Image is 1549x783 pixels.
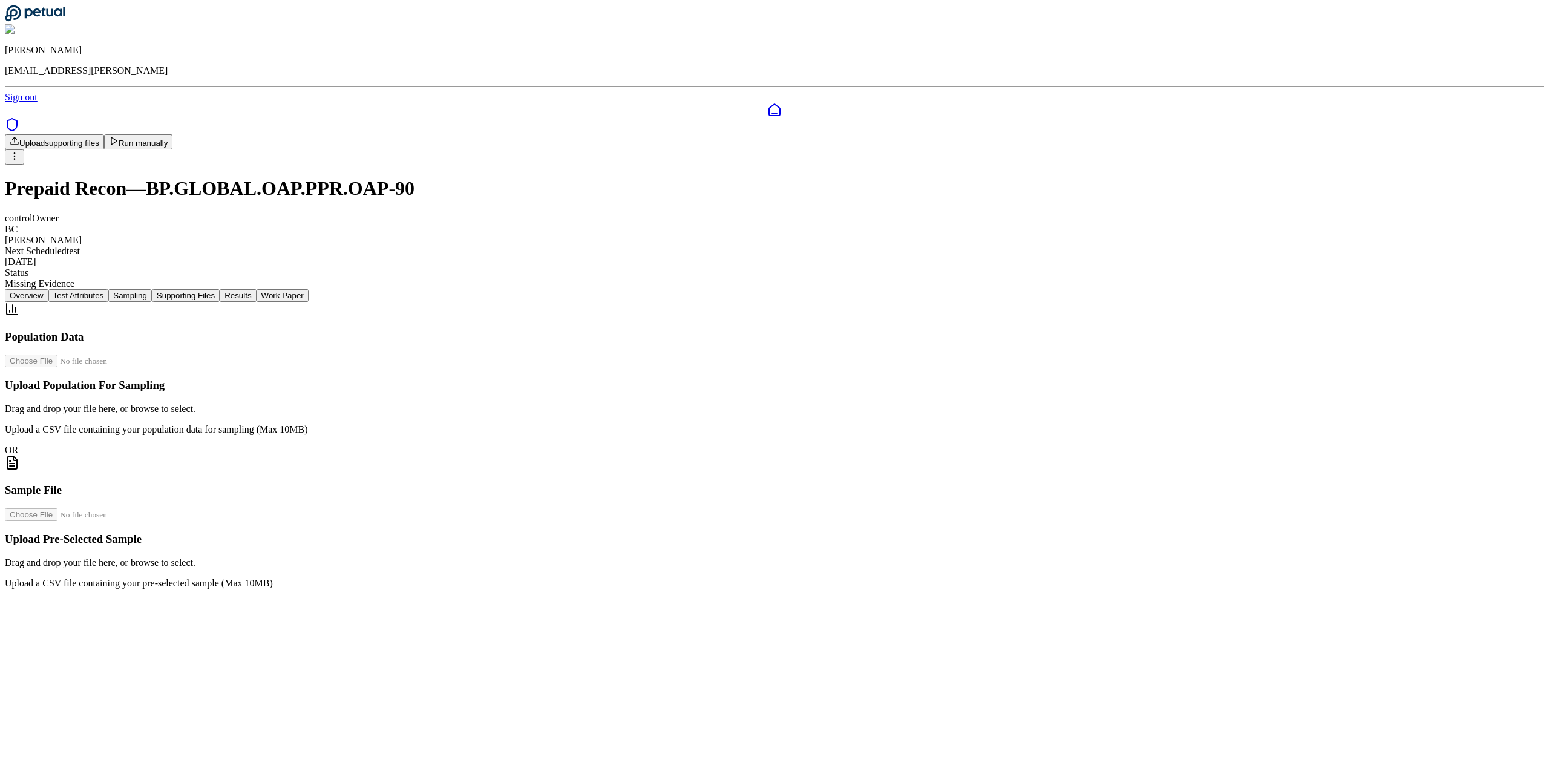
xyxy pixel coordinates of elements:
[257,289,309,302] button: Work Paper
[5,117,1544,134] a: SOC
[5,483,1544,497] h3: Sample File
[5,149,24,165] button: More Options
[5,267,1544,278] div: Status
[5,213,1544,224] div: control Owner
[5,103,1544,117] a: Dashboard
[5,177,1544,200] h1: Prepaid Recon — BP.GLOBAL.OAP.PPR.OAP-90
[48,289,109,302] button: Test Attributes
[220,289,256,302] button: Results
[5,532,1544,546] h3: Upload Pre-Selected Sample
[5,379,1544,392] h3: Upload Population For Sampling
[5,404,1544,414] p: Drag and drop your file here, or browse to select.
[5,257,1544,267] div: [DATE]
[5,13,65,24] a: Go to Dashboard
[108,289,152,302] button: Sampling
[5,92,38,102] a: Sign out
[5,578,1544,589] p: Upload a CSV file containing your pre-selected sample (Max 10MB)
[5,278,1544,289] div: Missing Evidence
[5,65,1544,76] p: [EMAIL_ADDRESS][PERSON_NAME]
[5,235,82,245] span: [PERSON_NAME]
[5,289,48,302] button: Overview
[5,45,1544,56] p: [PERSON_NAME]
[5,424,1544,435] p: Upload a CSV file containing your population data for sampling (Max 10MB)
[5,557,1544,568] p: Drag and drop your file here, or browse to select.
[104,134,173,149] button: Run manually
[5,289,1544,302] nav: Tabs
[5,24,87,35] img: Shekhar Khedekar
[5,445,18,455] span: OR
[5,330,1544,344] h3: Population Data
[5,246,1544,257] div: Next Scheduled test
[5,134,104,149] button: Uploadsupporting files
[152,289,220,302] button: Supporting Files
[5,224,18,234] span: BC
